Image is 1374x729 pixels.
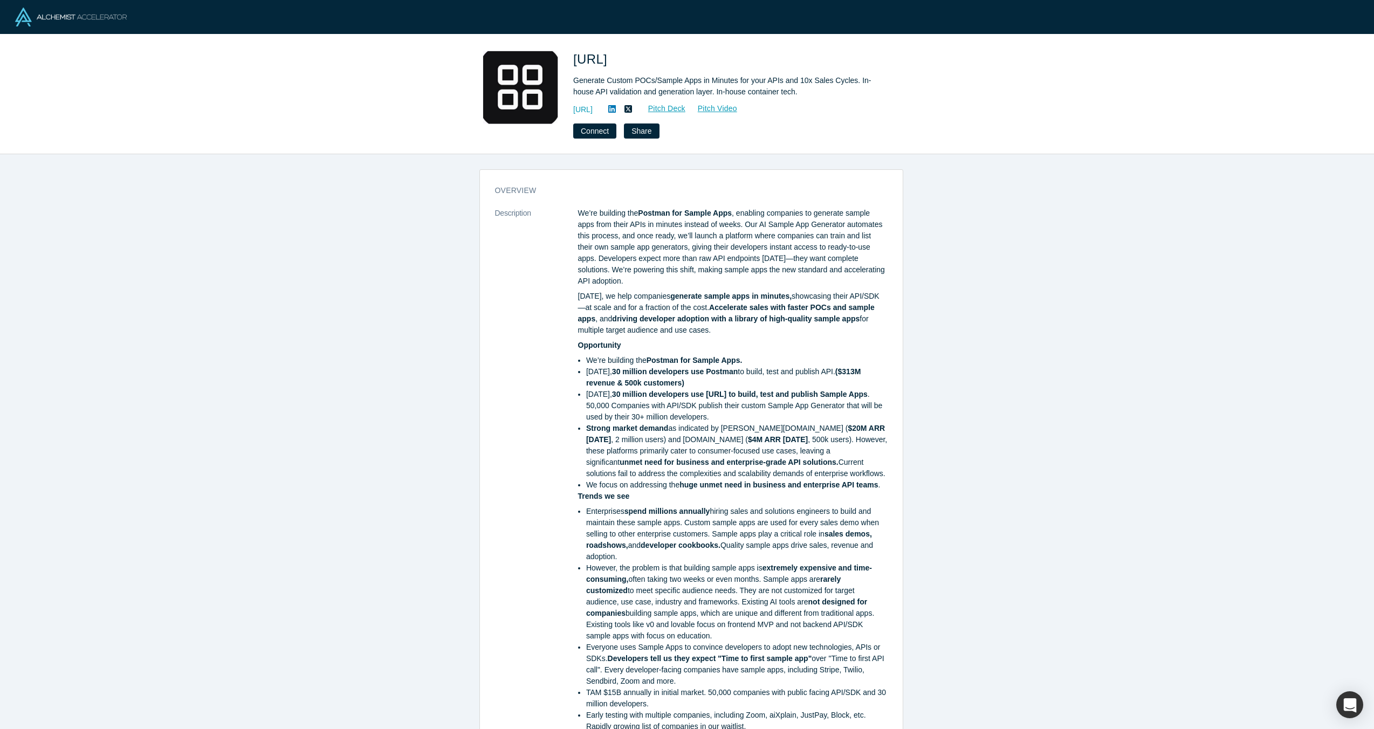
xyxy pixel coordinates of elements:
[612,314,860,323] strong: driving developer adoption with a library of high-quality sample apps
[573,104,593,115] a: [URL]
[624,507,710,515] strong: spend millions annually
[586,479,888,491] li: We focus on addressing the .
[578,341,621,349] strong: Opportunity
[612,367,738,376] strong: 30 million developers use Postman
[586,389,888,423] li: [DATE], . 50,000 Companies with API/SDK publish their custom Sample App Generator that will be us...
[647,356,743,364] strong: Postman for Sample Apps.
[586,424,668,432] strong: Strong market demand
[586,563,872,583] strong: extremely expensive and time-consuming,
[636,102,686,115] a: Pitch Deck
[679,480,878,489] strong: huge unmet need in business and enterprise API teams
[573,123,616,139] button: Connect
[586,642,888,687] li: Everyone uses Sample Apps to convince developers to adopt new technologies, APIs or SDKs. over "T...
[586,423,888,479] li: as indicated by [PERSON_NAME][DOMAIN_NAME] ( , 2 million users) and [DOMAIN_NAME] ( , 500k users)...
[608,654,812,663] strong: Developers tell us they expect "Time to first sample app"
[578,291,888,336] p: [DATE], we help companies showcasing their API/SDK —at scale and for a fraction of the cost. , an...
[748,435,808,444] strong: $4M ARR [DATE]
[586,355,888,366] li: We’re building the
[586,506,888,562] li: Enterprises hiring sales and solutions engineers to build and maintain these sample apps. Custom ...
[586,366,888,389] li: [DATE], to build, test and publish API.
[670,292,792,300] strong: generate sample apps in minutes,
[612,390,868,398] strong: 30 million developers use [URL] to build, test and publish Sample Apps
[483,50,558,125] img: Sampleapp.ai's Logo
[641,541,720,549] strong: developer cookbooks.
[573,75,875,98] div: Generate Custom POCs/Sample Apps in Minutes for your APIs and 10x Sales Cycles. In-house API vali...
[586,562,888,642] li: However, the problem is that building sample apps is often taking two weeks or even months. Sampl...
[586,687,888,710] li: TAM $15B annually in initial market. 50,000 companies with public facing API/SDK and 30 million d...
[620,458,839,466] strong: unmet need for business and enterprise-grade API solutions.
[15,8,127,26] img: Alchemist Logo
[578,303,875,323] strong: Accelerate sales with faster POCs and sample apps
[578,492,630,500] strong: Trends we see
[573,52,611,66] span: [URL]
[686,102,738,115] a: Pitch Video
[495,185,873,196] h3: overview
[578,208,888,287] p: We’re building the , enabling companies to generate sample apps from their APIs in minutes instea...
[638,209,732,217] strong: Postman for Sample Apps
[624,123,659,139] button: Share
